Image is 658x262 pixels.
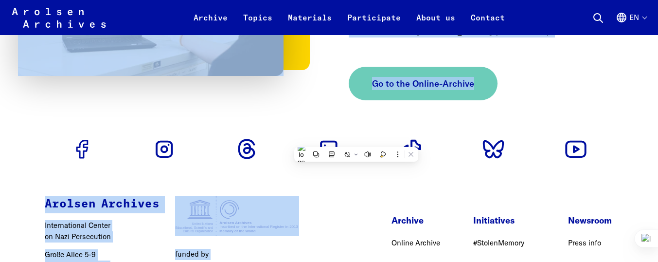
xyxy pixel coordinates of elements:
a: Online Archive [391,238,440,247]
a: Go to Youtube profile [560,133,591,165]
a: Go to the Online-Archive [349,67,498,100]
p: Archive [391,214,440,227]
button: English, language selection [616,12,646,35]
a: Participate [339,12,409,35]
a: Go to Facebook profile [67,133,98,165]
a: Archive [186,12,235,35]
strong: Arolsen Archives [45,198,160,210]
a: Go to Tiktok profile [396,133,427,165]
span: Go to the Online-Archive [372,77,474,90]
a: Go to Instagram profile [149,133,180,165]
figcaption: funded by [175,249,299,260]
p: Initiatives [473,214,535,227]
a: #StolenMemory [473,238,524,247]
a: Materials [280,12,339,35]
p: Newsroom [568,214,613,227]
a: Go to Threads profile [231,133,262,165]
a: Go to Linkedin profile [313,133,344,165]
a: About us [409,12,463,35]
a: Contact [463,12,513,35]
nav: Primary [186,6,513,29]
a: Press info [568,238,601,247]
a: Go to Bluesky profile [478,133,509,165]
a: Topics [235,12,280,35]
p: International Center on Nazi Persecution [45,220,160,242]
